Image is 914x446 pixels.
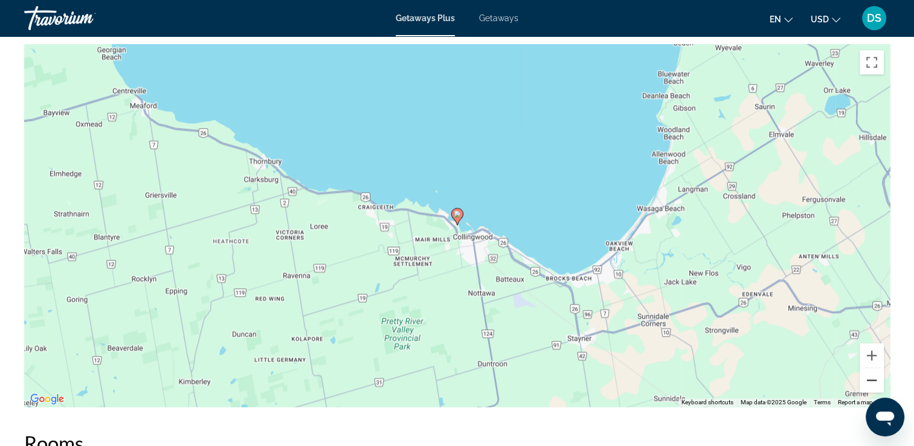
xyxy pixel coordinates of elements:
button: Zoom in [860,343,884,367]
button: User Menu [858,5,890,31]
button: Change currency [811,10,840,28]
a: Open this area in Google Maps (opens a new window) [27,391,67,407]
span: en [770,15,781,24]
button: Change language [770,10,793,28]
a: Getaways Plus [396,13,455,23]
a: Getaways [479,13,518,23]
a: Report a map error [838,399,886,406]
iframe: Button to launch messaging window [866,398,904,436]
span: DS [867,12,881,24]
span: USD [811,15,829,24]
img: Google [27,391,67,407]
button: Toggle fullscreen view [860,50,884,74]
a: Travorium [24,2,145,34]
button: Zoom out [860,368,884,392]
button: Keyboard shortcuts [681,398,733,407]
span: Map data ©2025 Google [741,399,806,406]
a: Terms (opens in new tab) [814,399,831,406]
